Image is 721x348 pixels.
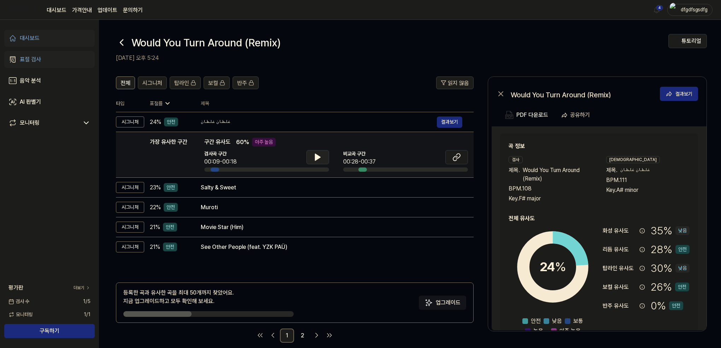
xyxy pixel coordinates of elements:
[603,245,637,254] div: 리듬 유사도
[150,183,161,192] span: 23 %
[8,298,29,305] span: 검사 수
[123,6,143,15] a: 문의하기
[237,79,247,87] span: 반주
[8,311,33,318] span: 모니터링
[419,296,466,310] button: 업그레이드
[324,330,335,341] a: Go to last page
[8,284,23,292] span: 평가판
[20,119,40,127] div: 모니터링
[116,116,144,127] div: 시그니처
[492,126,707,330] a: 곡 정보검사제목.Would You Turn Around (Remix)BPM.108Key.F# major[DEMOGRAPHIC_DATA]제목.غلطان غلطانBPM.111K...
[150,100,189,107] div: 표절률
[531,317,541,325] span: 안전
[4,30,95,47] a: 대시보드
[163,243,177,251] div: 안전
[208,79,218,87] span: 보컬
[448,79,469,87] span: 읽지 않음
[150,118,161,126] span: 24 %
[606,176,690,184] div: BPM. 111
[670,3,678,17] img: profile
[516,110,548,120] div: PDF 다운로드
[201,95,474,112] th: 제목
[675,245,690,254] div: 안전
[98,6,117,15] a: 업데이트
[667,4,713,16] button: profiledfgdfsgsdfg
[343,150,376,158] span: 비교곡 구간
[116,54,668,62] h2: [DATE] 오후 5:24
[419,302,466,308] a: Sparkles업그레이드
[170,76,201,89] button: 탑라인
[558,108,596,122] button: 공유하기
[436,76,474,89] button: 읽지 않음
[570,110,590,120] div: 공유하기
[311,330,322,341] a: Go to next page
[652,6,661,14] img: 알림
[651,223,690,239] div: 35 %
[142,79,162,87] span: 시그니처
[651,298,683,314] div: 0 %
[74,285,90,291] a: 더보기
[651,260,690,276] div: 30 %
[668,34,707,48] button: 튜토리얼
[116,329,474,343] nav: pagination
[675,283,689,291] div: 안전
[47,6,66,15] a: 대시보드
[603,302,637,310] div: 반주 유사도
[533,327,543,335] span: 높음
[201,223,462,232] div: Movie Star (Him)
[123,289,234,306] div: 등록한 곡과 유사한 곡을 최대 50개까지 찾았어요. 지금 업그레이드하고 모두 확인해 보세요.
[509,142,690,150] h2: 곡 정보
[20,55,41,64] div: 표절 검사
[236,138,249,147] span: 60 %
[606,156,660,163] div: [DEMOGRAPHIC_DATA]
[116,202,144,213] div: 시그니처
[660,87,698,101] a: 결과보기
[675,264,690,273] div: 낮음
[201,243,462,251] div: See Other People (feat. YZK PAÜ)
[201,183,462,192] div: Salty & Sweet
[164,183,178,192] div: 안전
[343,158,376,166] div: 00:28-00:37
[675,226,690,235] div: 낮음
[252,138,276,147] div: 아주 높음
[280,329,294,343] a: 1
[204,138,230,147] span: 구간 유사도
[651,4,662,16] button: 알림4
[606,186,690,194] div: Key. A# minor
[511,90,652,98] div: Would You Turn Around (Remix)
[540,257,566,276] div: 24
[233,76,259,89] button: 반주
[138,76,167,89] button: 시그니처
[131,35,281,51] h1: Would You Turn Around (Remix)
[509,194,592,203] div: Key. F# major
[509,184,592,193] div: BPM. 108
[4,72,95,89] a: 음악 분석
[509,214,690,223] h2: 전체 유사도
[164,203,178,212] div: 안전
[116,95,144,112] th: 타입
[4,51,95,68] a: 표절 검사
[8,119,79,127] a: 모니터링
[680,6,708,13] div: dfgdfsgsdfg
[254,330,266,341] a: Go to first page
[116,182,144,193] div: 시그니처
[437,116,462,128] button: 결과보기
[523,166,592,183] span: Would You Turn Around (Remix)
[674,38,680,44] img: Help
[606,166,617,175] span: 제목 .
[150,243,160,251] span: 21 %
[174,79,189,87] span: 탑라인
[150,203,161,212] span: 22 %
[603,264,637,273] div: 탑라인 유사도
[656,5,663,11] div: 4
[651,241,690,257] div: 28 %
[164,118,178,126] div: 안전
[20,34,40,42] div: 대시보드
[505,111,514,119] img: PDF Download
[424,298,433,307] img: Sparkles
[150,223,160,232] span: 21 %
[4,324,95,338] button: 구독하기
[83,298,90,305] span: 1 / 5
[20,76,41,85] div: 음악 분석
